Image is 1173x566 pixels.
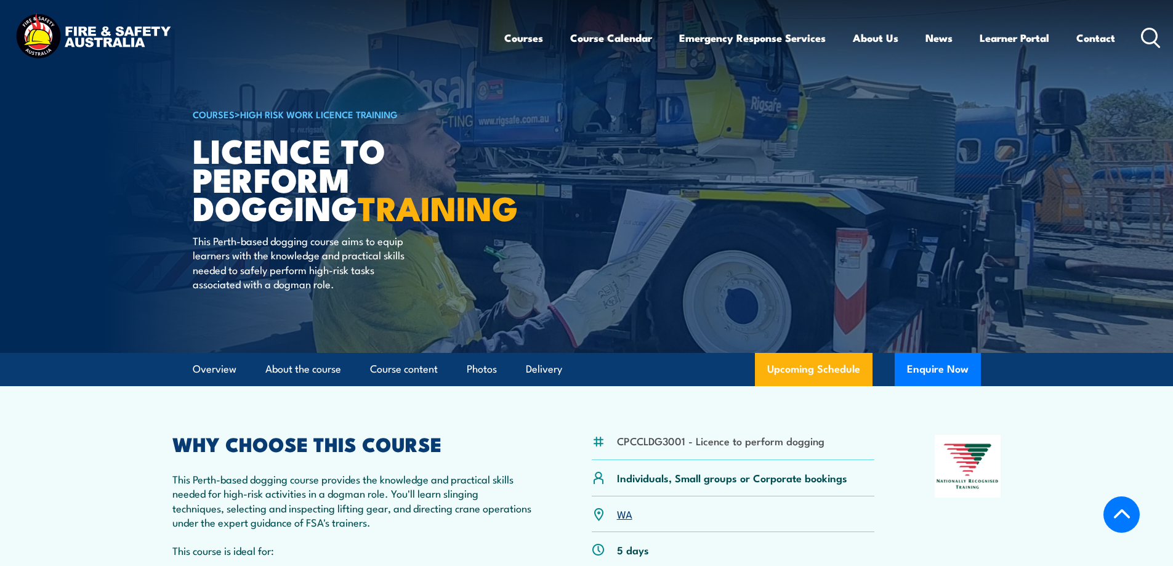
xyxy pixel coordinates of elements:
p: 5 days [617,543,649,557]
strong: TRAINING [358,181,518,232]
a: COURSES [193,107,235,121]
a: About Us [853,22,898,54]
a: Delivery [526,353,562,386]
a: News [925,22,953,54]
a: Emergency Response Services [679,22,826,54]
img: Nationally Recognised Training logo. [935,435,1001,498]
h1: Licence to Perform Dogging [193,135,497,222]
a: Contact [1076,22,1115,54]
button: Enquire Now [895,353,981,386]
a: Photos [467,353,497,386]
a: Course Calendar [570,22,652,54]
a: High Risk Work Licence Training [240,107,398,121]
p: Individuals, Small groups or Corporate bookings [617,471,847,485]
a: Courses [504,22,543,54]
a: WA [617,506,632,521]
p: This Perth-based dogging course aims to equip learners with the knowledge and practical skills ne... [193,233,417,291]
a: Upcoming Schedule [755,353,873,386]
h2: WHY CHOOSE THIS COURSE [172,435,532,452]
a: Learner Portal [980,22,1049,54]
a: Course content [370,353,438,386]
p: This Perth-based dogging course provides the knowledge and practical skills needed for high-risk ... [172,472,532,530]
li: CPCCLDG3001 - Licence to perform dogging [617,434,824,448]
p: This course is ideal for: [172,543,532,557]
h6: > [193,107,497,121]
a: About the course [265,353,341,386]
a: Overview [193,353,236,386]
